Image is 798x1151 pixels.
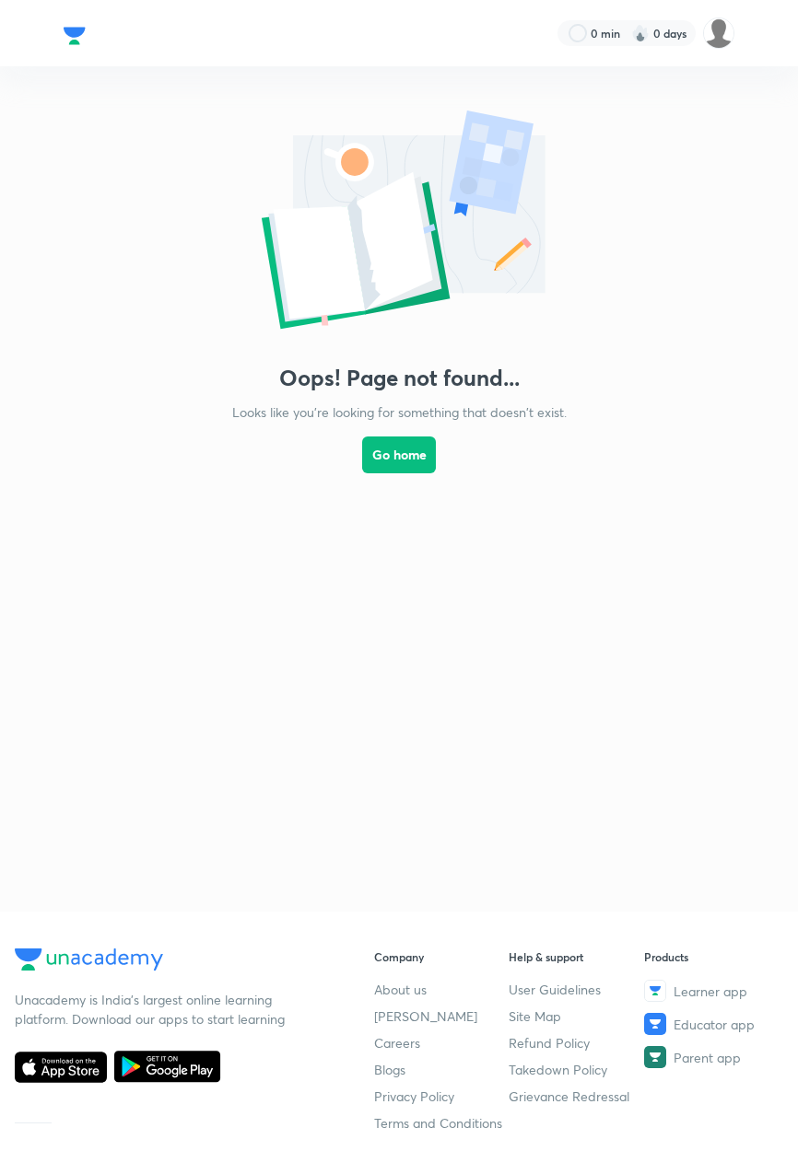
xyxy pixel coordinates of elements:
[674,1015,755,1034] span: Educator app
[374,1033,510,1052] a: Careers
[644,980,780,1002] a: Learner app
[362,436,436,473] button: Go home
[374,1060,510,1079] a: Blogs
[674,1048,741,1067] span: Parent app
[509,980,644,999] a: User Guidelines
[215,103,583,343] img: error
[703,17,734,49] img: Shlok Shukla
[64,22,86,50] img: Company Logo
[374,1087,510,1106] a: Privacy Policy
[509,948,644,965] h6: Help & support
[374,1113,510,1133] a: Terms and Conditions
[509,1087,644,1106] a: Grievance Redressal
[644,1013,666,1035] img: Educator app
[15,948,326,975] a: Company Logo
[509,1060,644,1079] a: Takedown Policy
[674,982,747,1001] span: Learner app
[509,1006,644,1026] a: Site Map
[374,1006,510,1026] a: [PERSON_NAME]
[232,402,567,422] p: Looks like you're looking for something that doesn't exist.
[631,24,650,42] img: streak
[644,948,780,965] h6: Products
[362,422,436,521] a: Go home
[644,1046,666,1068] img: Parent app
[644,980,666,1002] img: Learner app
[509,1033,644,1052] a: Refund Policy
[644,1013,780,1035] a: Educator app
[644,1046,780,1068] a: Parent app
[15,990,291,1029] p: Unacademy is India’s largest online learning platform. Download our apps to start learning
[15,948,163,971] img: Company Logo
[374,1033,420,1052] span: Careers
[279,365,520,391] h3: Oops! Page not found...
[374,948,510,965] h6: Company
[374,980,510,999] a: About us
[64,22,86,44] a: Company Logo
